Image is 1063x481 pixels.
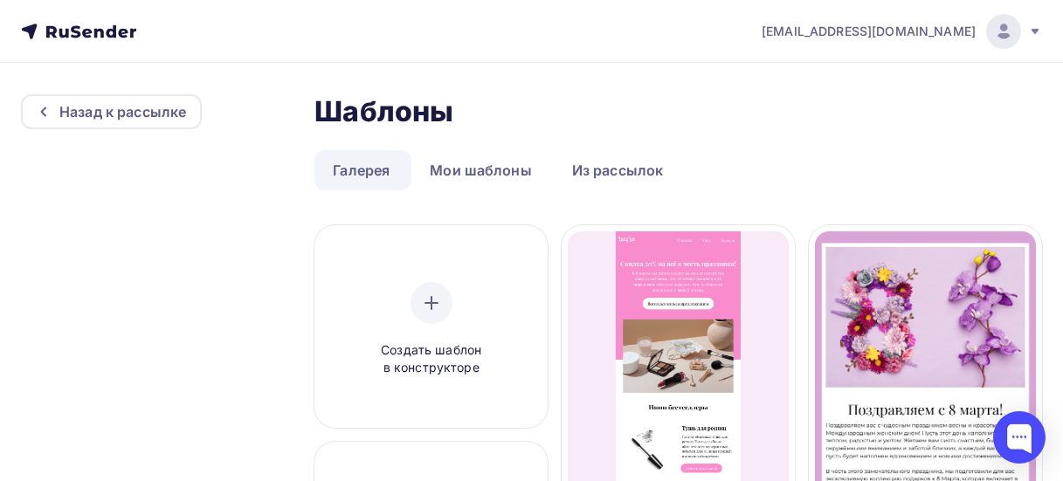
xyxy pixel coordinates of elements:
span: Создать шаблон в конструкторе [349,341,514,377]
a: Галерея [314,150,408,190]
a: [EMAIL_ADDRESS][DOMAIN_NAME] [762,14,1042,49]
span: [EMAIL_ADDRESS][DOMAIN_NAME] [762,23,976,40]
a: Мои шаблоны [411,150,550,190]
div: Назад к рассылке [59,101,186,122]
a: Из рассылок [554,150,682,190]
h2: Шаблоны [314,94,453,129]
